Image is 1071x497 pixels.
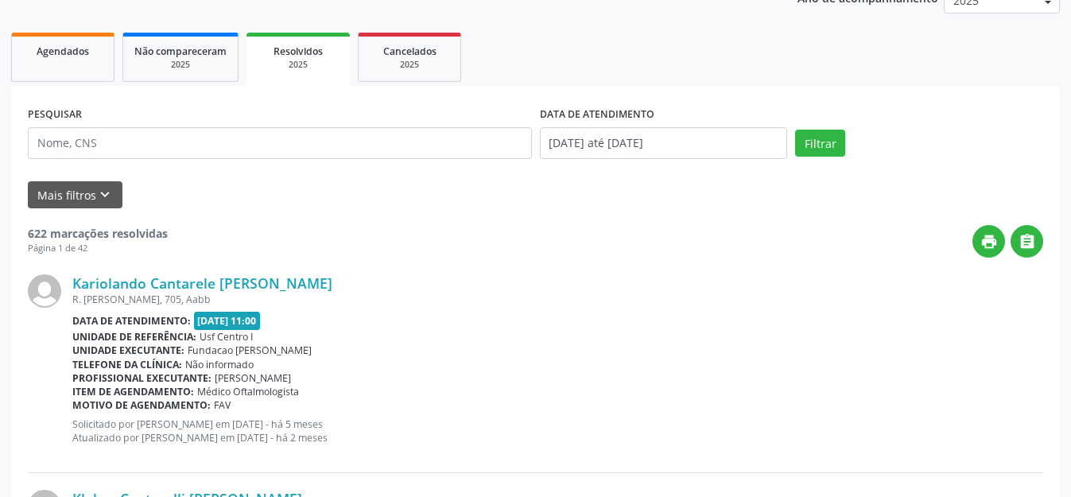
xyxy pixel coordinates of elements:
button:  [1011,225,1043,258]
b: Unidade de referência: [72,330,196,344]
span: Cancelados [383,45,437,58]
a: Kariolando Cantarele [PERSON_NAME] [72,274,332,292]
span: Resolvidos [274,45,323,58]
label: DATA DE ATENDIMENTO [540,103,654,127]
span: Não compareceram [134,45,227,58]
b: Profissional executante: [72,371,211,385]
button: Filtrar [795,130,845,157]
span: Médico Oftalmologista [197,385,299,398]
div: 2025 [370,59,449,71]
span: [PERSON_NAME] [215,371,291,385]
span: Agendados [37,45,89,58]
button: print [972,225,1005,258]
div: R. [PERSON_NAME], 705, Aabb [72,293,1043,306]
b: Data de atendimento: [72,314,191,328]
div: 2025 [134,59,227,71]
input: Selecione um intervalo [540,127,788,159]
img: img [28,274,61,308]
input: Nome, CNS [28,127,532,159]
b: Motivo de agendamento: [72,398,211,412]
button: Mais filtroskeyboard_arrow_down [28,181,122,209]
b: Unidade executante: [72,344,184,357]
i:  [1019,233,1036,250]
b: Telefone da clínica: [72,358,182,371]
span: [DATE] 11:00 [194,312,261,330]
p: Solicitado por [PERSON_NAME] em [DATE] - há 5 meses Atualizado por [PERSON_NAME] em [DATE] - há 2... [72,417,1043,445]
span: FAV [214,398,231,412]
i: keyboard_arrow_down [96,186,114,204]
span: Usf Centro I [200,330,253,344]
div: Página 1 de 42 [28,242,168,255]
i: print [980,233,998,250]
b: Item de agendamento: [72,385,194,398]
strong: 622 marcações resolvidas [28,226,168,241]
div: 2025 [258,59,339,71]
span: Não informado [185,358,254,371]
span: Fundacao [PERSON_NAME] [188,344,312,357]
label: PESQUISAR [28,103,82,127]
